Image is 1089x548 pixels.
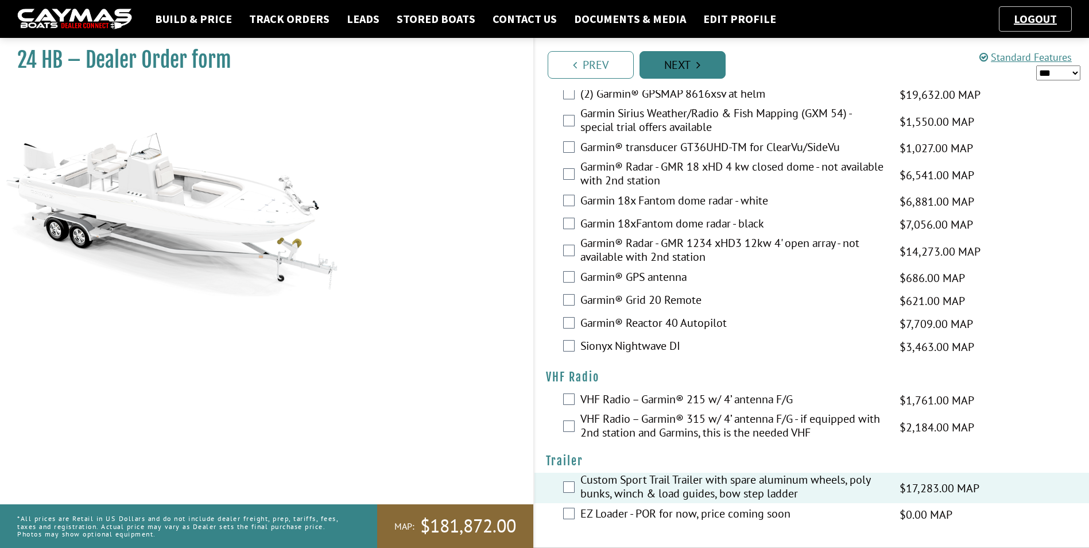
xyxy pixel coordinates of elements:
[580,140,886,157] label: Garmin® transducer GT36UHD-TM for ClearVu/SideVu
[377,504,533,548] a: MAP:$181,872.00
[900,140,973,157] span: $1,027.00 MAP
[548,51,634,79] a: Prev
[580,87,886,103] label: (2) Garmin® GPSMAP 8616xsv at helm
[580,339,886,356] label: Sionyx Nightwave DI
[580,412,886,442] label: VHF Radio – Garmin® 315 w/ 4’ antenna F/G - if equipped with 2nd station and Garmins, this is the...
[697,11,782,26] a: Edit Profile
[568,11,692,26] a: Documents & Media
[580,160,886,190] label: Garmin® Radar - GMR 18 xHD 4 kw closed dome - not available with 2nd station
[900,86,981,103] span: $19,632.00 MAP
[979,51,1072,64] a: Standard Features
[580,194,886,210] label: Garmin 18x Fantom dome radar - white
[900,243,981,260] span: $14,273.00 MAP
[17,9,132,30] img: caymas-dealer-connect-2ed40d3bc7270c1d8d7ffb4b79bf05adc795679939227970def78ec6f6c03838.gif
[17,509,351,543] p: *All prices are Retail in US Dollars and do not include dealer freight, prep, tariffs, fees, taxe...
[900,292,965,310] span: $621.00 MAP
[546,454,1078,468] h4: Trailer
[900,419,974,436] span: $2,184.00 MAP
[243,11,335,26] a: Track Orders
[394,520,414,532] span: MAP:
[391,11,481,26] a: Stored Boats
[487,11,563,26] a: Contact Us
[580,473,886,503] label: Custom Sport Trail Trailer with spare aluminum wheels, poly bunks, winch & load guides, bow step ...
[900,167,974,184] span: $6,541.00 MAP
[580,236,886,267] label: Garmin® Radar - GMR 1234 xHD3 12kw 4' open array - not available with 2nd station
[580,507,886,523] label: EZ Loader - POR for now, price coming soon
[580,270,886,287] label: Garmin® GPS antenna
[1008,11,1063,26] a: Logout
[420,514,516,538] span: $181,872.00
[580,392,886,409] label: VHF Radio – Garmin® 215 w/ 4’ antenna F/G
[17,47,505,73] h1: 24 HB – Dealer Order form
[580,316,886,333] label: Garmin® Reactor 40 Autopilot
[900,315,973,333] span: $7,709.00 MAP
[900,338,974,356] span: $3,463.00 MAP
[900,193,974,210] span: $6,881.00 MAP
[546,370,1078,384] h4: VHF Radio
[900,216,973,233] span: $7,056.00 MAP
[149,11,238,26] a: Build & Price
[900,113,974,130] span: $1,550.00 MAP
[341,11,385,26] a: Leads
[900,392,974,409] span: $1,761.00 MAP
[580,293,886,310] label: Garmin® Grid 20 Remote
[640,51,726,79] a: Next
[900,269,965,287] span: $686.00 MAP
[900,506,952,523] span: $0.00 MAP
[900,480,979,497] span: $17,283.00 MAP
[580,217,886,233] label: Garmin 18xFantom dome radar - black
[580,106,886,137] label: Garmin Sirius Weather/Radio & Fish Mapping (GXM 54) - special trial offers available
